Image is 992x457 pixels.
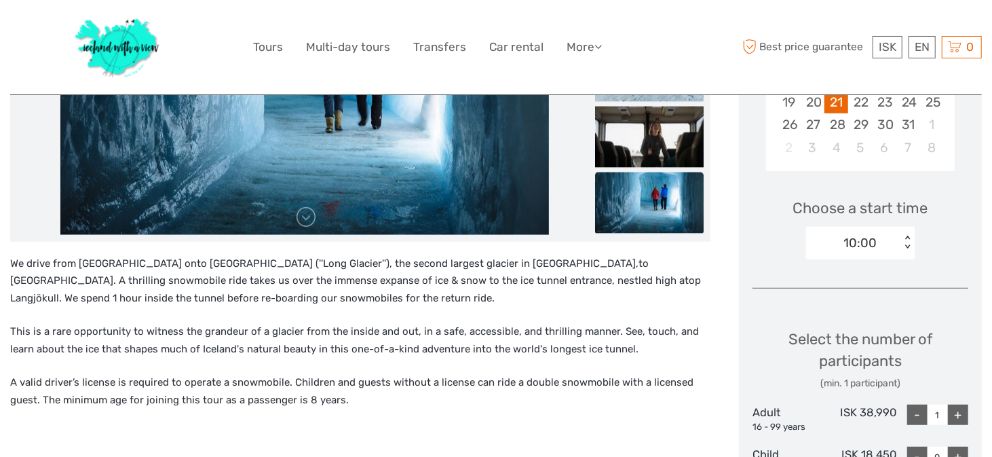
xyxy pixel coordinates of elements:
[253,37,283,57] a: Tours
[896,136,920,159] div: Choose Friday, November 7th, 2025
[777,113,801,136] div: Choose Sunday, October 26th, 2025
[10,255,710,308] p: We drive from [GEOGRAPHIC_DATA] onto [GEOGRAPHIC_DATA] (''Long Glacier''), the second largest gla...
[848,136,872,159] div: Choose Wednesday, November 5th, 2025
[902,236,913,250] div: < >
[68,10,167,84] img: 1077-ca632067-b948-436b-9c7a-efe9894e108b_logo_big.jpg
[801,113,824,136] div: Choose Monday, October 27th, 2025
[793,198,928,219] span: Choose a start time
[777,91,801,113] div: Choose Sunday, October 19th, 2025
[873,91,896,113] div: Choose Thursday, October 23rd, 2025
[19,24,153,35] p: We're away right now. Please check back later!
[752,377,968,390] div: (min. 1 participant)
[879,40,896,54] span: ISK
[824,405,896,433] div: ISK 38,990
[824,91,848,113] div: Choose Tuesday, October 21st, 2025
[10,323,710,358] p: This is a rare opportunity to witness the grandeur of a glacier from the inside and out, in a saf...
[873,136,896,159] div: Choose Thursday, November 6th, 2025
[306,37,390,57] a: Multi-day tours
[752,329,968,390] div: Select the number of participants
[567,37,602,57] a: More
[752,405,824,433] div: Adult
[896,113,920,136] div: Choose Friday, October 31st, 2025
[909,36,936,58] div: EN
[964,40,976,54] span: 0
[801,91,824,113] div: Choose Monday, October 20th, 2025
[752,421,824,434] div: 16 - 99 years
[844,234,877,252] div: 10:00
[920,136,944,159] div: Choose Saturday, November 8th, 2025
[920,91,944,113] div: Choose Saturday, October 25th, 2025
[873,113,896,136] div: Choose Thursday, October 30th, 2025
[907,405,928,425] div: -
[896,91,920,113] div: Choose Friday, October 24th, 2025
[848,91,872,113] div: Choose Wednesday, October 22nd, 2025
[739,36,869,58] span: Best price guarantee
[824,113,848,136] div: Choose Tuesday, October 28th, 2025
[156,21,172,37] button: Open LiveChat chat widget
[801,136,824,159] div: Choose Monday, November 3rd, 2025
[848,113,872,136] div: Choose Wednesday, October 29th, 2025
[10,374,710,409] p: A valid driver’s license is required to operate a snowmobile. Children and guests without a licen...
[595,106,704,167] img: d008c215000645cc806b9e27763a54d4_slider_thumbnail.jpeg
[948,405,968,425] div: +
[824,136,848,159] div: Choose Tuesday, November 4th, 2025
[413,37,466,57] a: Transfers
[920,113,944,136] div: Choose Saturday, November 1st, 2025
[777,136,801,159] div: Not available Sunday, November 2nd, 2025
[489,37,543,57] a: Car rental
[595,172,704,233] img: 2df9891ecd4b47898f03bd0ce6b1b739_slider_thumbnail.jpeg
